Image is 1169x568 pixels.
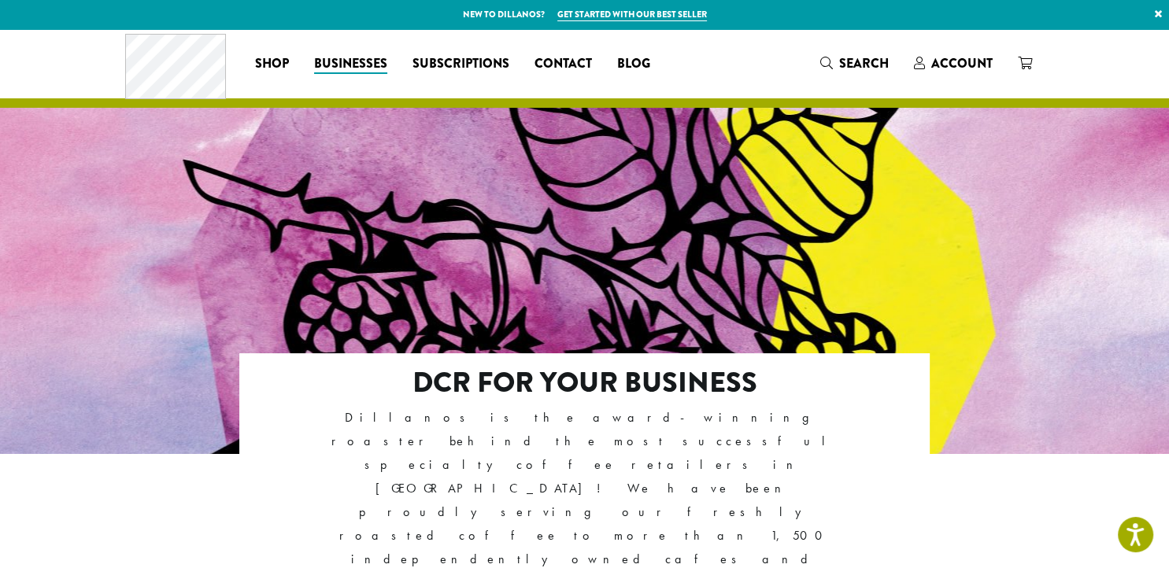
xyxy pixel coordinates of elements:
span: Subscriptions [412,54,509,74]
a: Search [808,50,901,76]
h2: DCR FOR YOUR BUSINESS [307,366,862,400]
span: Shop [255,54,289,74]
span: Blog [617,54,650,74]
a: Shop [242,51,301,76]
span: Contact [535,54,592,74]
a: Get started with our best seller [557,8,707,21]
span: Businesses [314,54,387,74]
span: Account [931,54,993,72]
span: Search [839,54,889,72]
